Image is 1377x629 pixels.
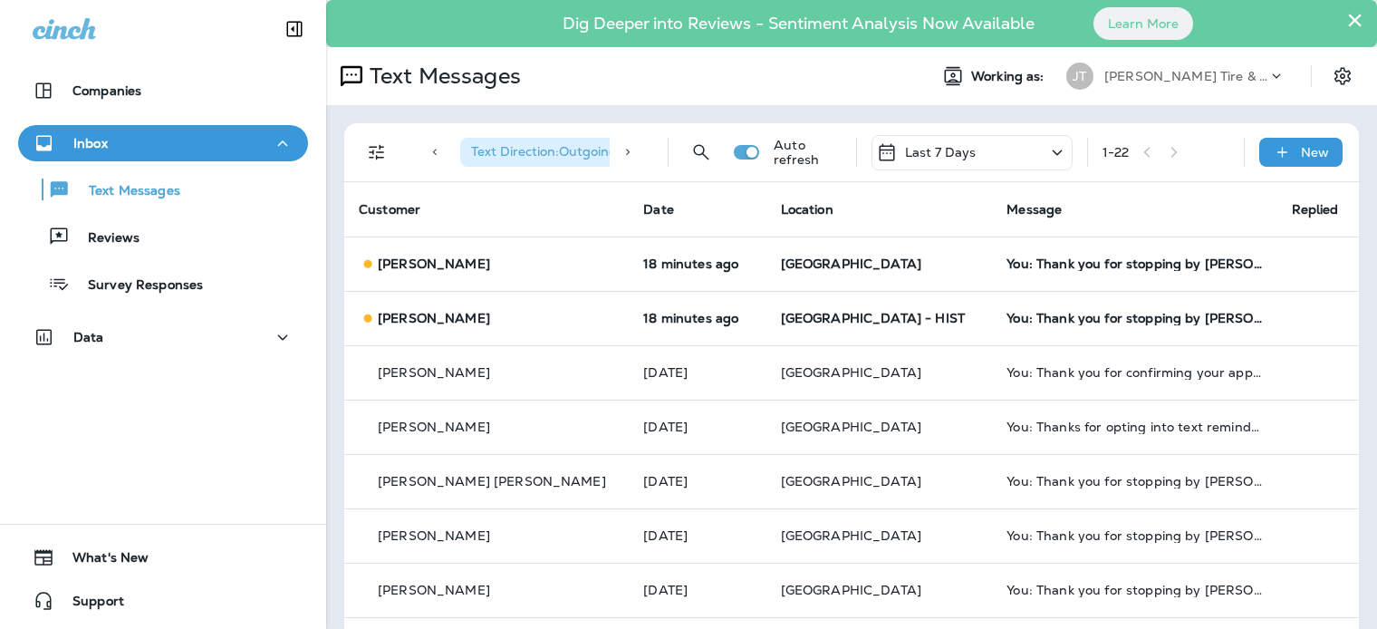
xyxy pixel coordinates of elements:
[781,582,921,598] span: [GEOGRAPHIC_DATA]
[73,136,108,150] p: Inbox
[18,583,308,619] button: Support
[643,256,751,271] p: Oct 6, 2025 09:58 AM
[18,319,308,355] button: Data
[774,138,841,167] p: Auto refresh
[510,21,1087,26] p: Dig Deeper into Reviews - Sentiment Analysis Now Available
[643,365,751,380] p: Oct 5, 2025 09:10 AM
[643,201,674,218] span: Date
[781,473,921,489] span: [GEOGRAPHIC_DATA]
[1006,311,1262,325] div: You: Thank you for stopping by Jensen Tire & Auto - North 90th Street. Please take 30 seconds to ...
[54,550,149,572] span: What's New
[1301,145,1329,160] p: New
[269,11,320,47] button: Collapse Sidebar
[643,420,751,434] p: Oct 4, 2025 08:02 PM
[70,277,203,295] p: Survey Responses
[18,218,308,256] button: Reviews
[1006,420,1262,434] div: You: Thanks for opting into text reminders. We didn't find your phone number in our records. Plea...
[1006,365,1262,380] div: You: Thank you for confirming your appointment scheduled for 10/06/2025 9:00 AM with South 84th S...
[18,170,308,208] button: Text Messages
[781,201,833,218] span: Location
[781,419,921,435] span: [GEOGRAPHIC_DATA]
[1006,256,1262,271] div: You: Thank you for stopping by Jensen Tire & Auto - South 84th Street. Please take 30 seconds to ...
[1104,69,1267,83] p: [PERSON_NAME] Tire & Auto
[643,528,751,543] p: Oct 4, 2025 08:03 AM
[643,474,751,489] p: Oct 4, 2025 08:03 AM
[1066,63,1093,90] div: JT
[1006,201,1062,218] span: Message
[362,63,521,90] p: Text Messages
[1103,145,1130,160] div: 1 - 22
[71,183,180,200] p: Text Messages
[73,330,104,344] p: Data
[378,528,490,543] p: [PERSON_NAME]
[359,201,420,218] span: Customer
[18,265,308,303] button: Survey Responses
[378,583,490,597] p: [PERSON_NAME]
[1006,474,1262,489] div: You: Thank you for stopping by Jensen Tire & Auto - South 84th Street. Please take 30 seconds to ...
[781,527,921,544] span: [GEOGRAPHIC_DATA]
[781,310,965,326] span: [GEOGRAPHIC_DATA] - HIST
[1006,583,1262,597] div: You: Thank you for stopping by Jensen Tire & Auto - South 84th Street. Please take 30 seconds to ...
[378,256,490,271] p: [PERSON_NAME]
[781,256,921,272] span: [GEOGRAPHIC_DATA]
[1326,60,1359,92] button: Settings
[378,420,490,434] p: [PERSON_NAME]
[378,311,490,325] p: [PERSON_NAME]
[1006,528,1262,543] div: You: Thank you for stopping by Jensen Tire & Auto - South 84th Street. Please take 30 seconds to ...
[18,125,308,161] button: Inbox
[359,134,395,170] button: Filters
[1346,5,1363,34] button: Close
[18,539,308,576] button: What's New
[72,83,141,98] p: Companies
[1292,201,1339,218] span: Replied
[471,143,617,160] span: Text Direction : Outgoing
[643,311,751,325] p: Oct 6, 2025 09:58 AM
[683,134,719,170] button: Search Messages
[378,474,606,489] p: [PERSON_NAME] [PERSON_NAME]
[971,69,1048,84] span: Working as:
[54,594,124,615] span: Support
[18,73,308,109] button: Companies
[460,138,647,167] div: Text Direction:Outgoing
[905,145,977,160] p: Last 7 Days
[1093,7,1193,40] button: Learn More
[643,583,751,597] p: Oct 4, 2025 08:03 AM
[781,364,921,381] span: [GEOGRAPHIC_DATA]
[378,365,490,380] p: [PERSON_NAME]
[70,230,140,247] p: Reviews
